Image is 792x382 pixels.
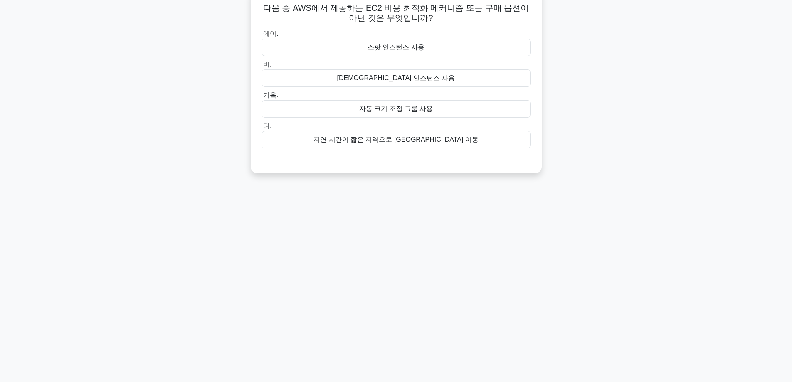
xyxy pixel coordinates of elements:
[359,105,433,112] font: 자동 크기 조정 그룹 사용
[263,61,271,68] font: 비.
[337,74,455,81] font: [DEMOGRAPHIC_DATA] 인스턴스 사용
[313,136,479,143] font: 지연 시간이 짧은 지역으로 [GEOGRAPHIC_DATA] 이동
[368,44,424,51] font: 스팟 인스턴스 사용
[263,3,529,22] font: 다음 중 AWS에서 제공하는 EC2 비용 최적화 메커니즘 또는 구매 옵션이 아닌 것은 무엇입니까?
[263,91,278,99] font: 기음.
[263,122,271,129] font: 디.
[263,30,278,37] font: 에이.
